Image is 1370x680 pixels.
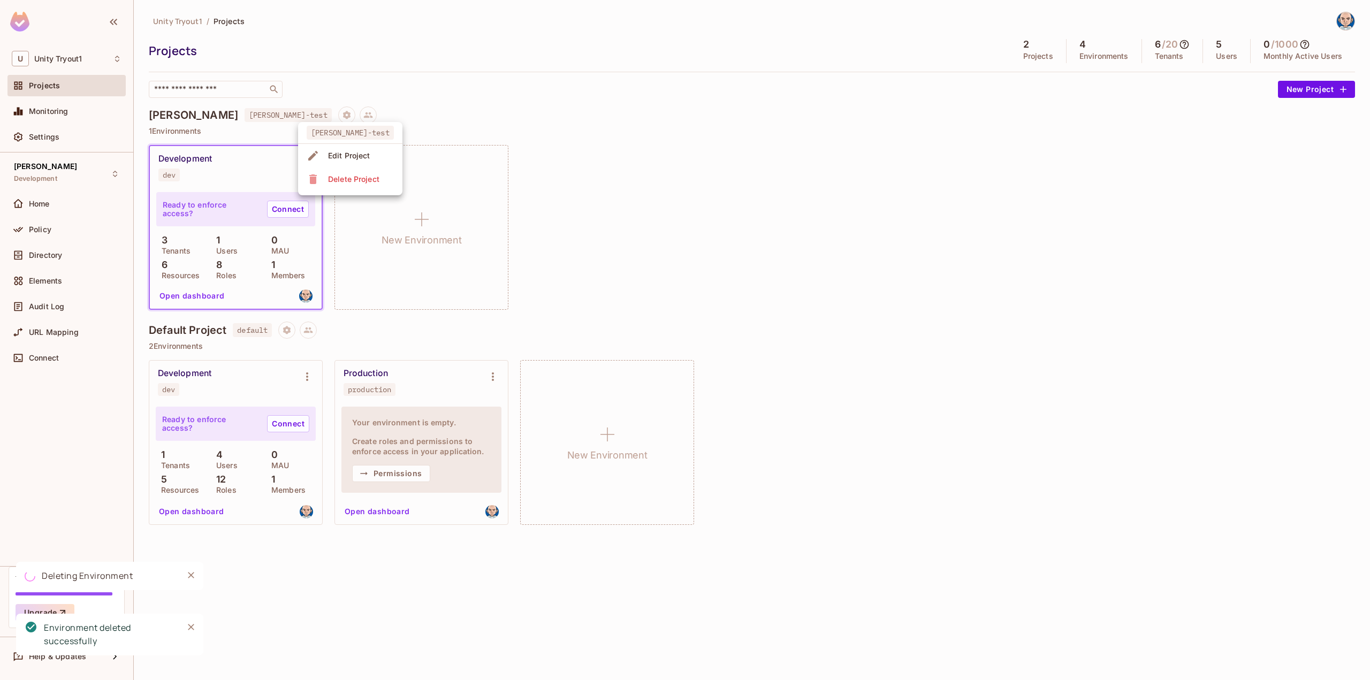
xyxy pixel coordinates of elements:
div: Deleting Environment [42,569,133,583]
button: Close [183,567,199,583]
div: Edit Project [328,150,370,161]
div: Delete Project [328,174,379,185]
button: Close [183,619,199,635]
span: [PERSON_NAME]-test [307,126,394,140]
div: Environment deleted successfully [44,621,174,648]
